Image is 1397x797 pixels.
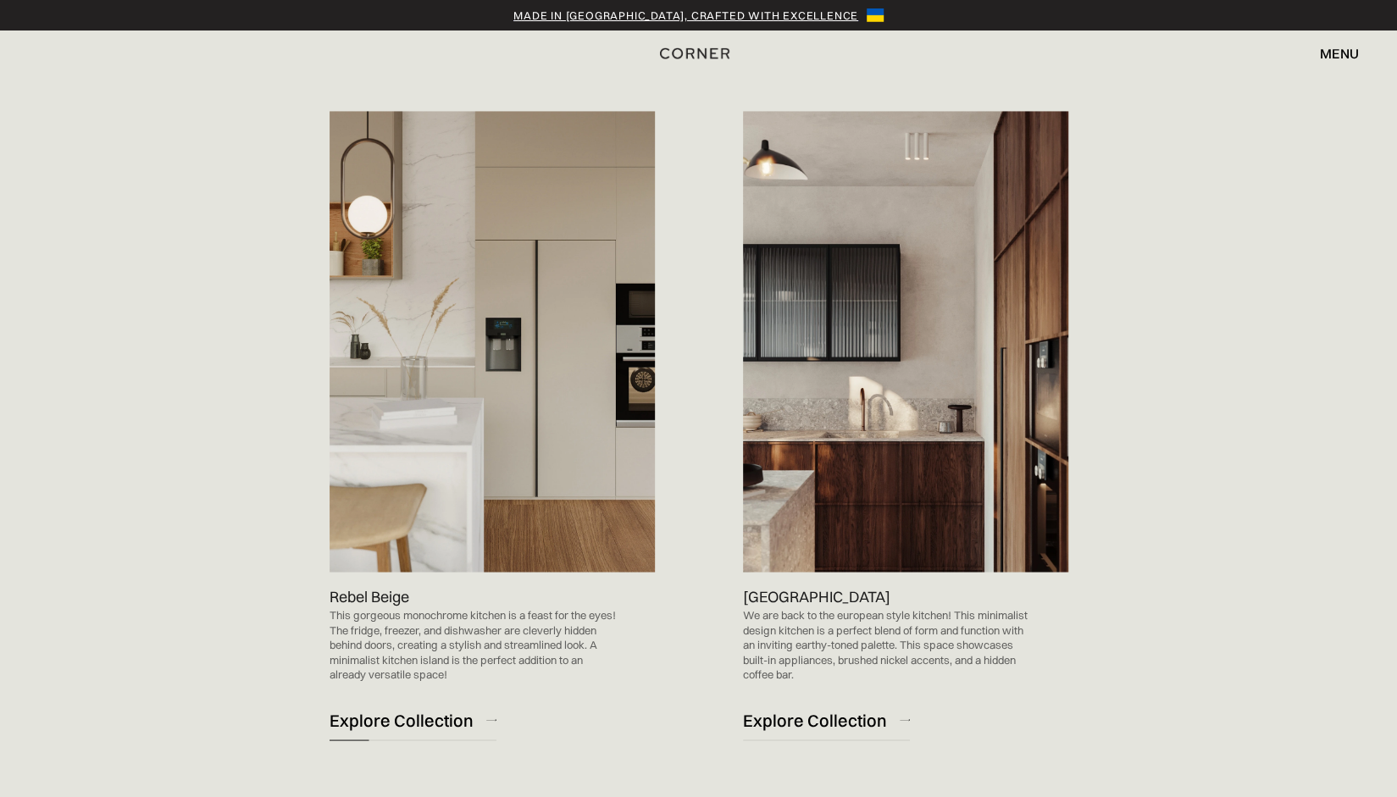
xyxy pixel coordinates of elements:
[639,42,758,64] a: home
[330,584,409,607] p: Rebel Beige
[330,607,621,682] p: This gorgeous monochrome kitchen is a feast for the eyes! The fridge, freezer, and dishwasher are...
[743,699,910,740] a: Explore Collection
[330,699,496,740] a: Explore Collection
[513,7,858,24] a: Made in [GEOGRAPHIC_DATA], crafted with excellence
[743,708,887,731] div: Explore Collection
[1303,39,1359,68] div: menu
[330,708,474,731] div: Explore Collection
[1320,47,1359,60] div: menu
[743,607,1034,682] p: We are back to the european style kitchen! This minimalist design kitchen is a perfect blend of f...
[743,584,890,607] p: [GEOGRAPHIC_DATA]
